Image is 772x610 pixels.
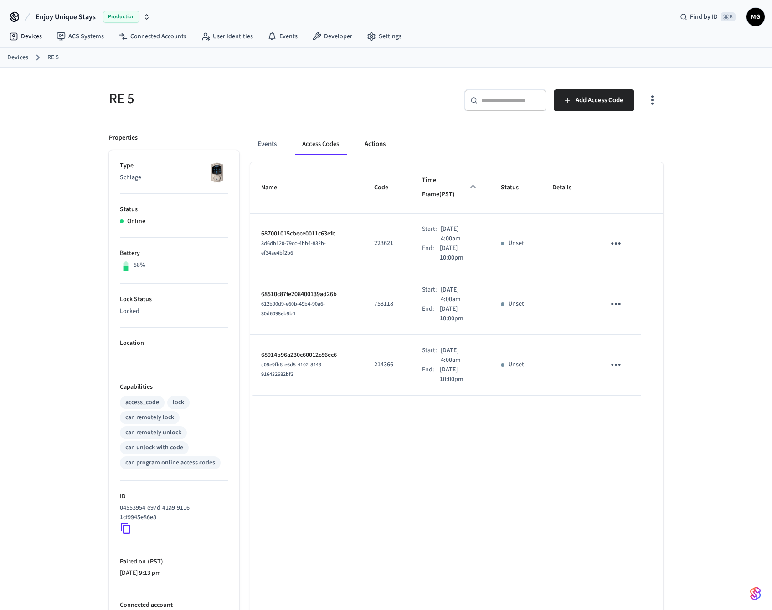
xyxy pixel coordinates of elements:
[261,300,325,318] span: 612b90d9-e60b-49b4-90a6-30d6098eb9b4
[194,28,260,45] a: User Identities
[250,162,663,396] table: sticky table
[120,307,228,316] p: Locked
[441,224,479,244] p: [DATE] 4:00am
[7,53,28,63] a: Devices
[422,304,439,323] div: End:
[374,299,400,309] p: 753118
[120,295,228,304] p: Lock Status
[552,181,583,195] span: Details
[103,11,139,23] span: Production
[360,28,409,45] a: Settings
[576,94,623,106] span: Add Access Code
[441,285,479,304] p: [DATE] 4:00am
[690,12,718,21] span: Find by ID
[125,398,159,407] div: access_code
[125,443,183,453] div: can unlock with code
[261,361,323,378] span: c09e9fb8-e6d5-4102-8443-916432682bf3
[146,557,163,566] span: ( PST )
[441,346,479,365] p: [DATE] 4:00am
[49,28,111,45] a: ACS Systems
[422,346,441,365] div: Start:
[440,304,479,323] p: [DATE] 10:00pm
[261,240,326,257] span: 3d6db120-79cc-4bb4-832b-ef34ae4bf2b6
[120,568,228,578] p: [DATE] 9:13 pm
[120,205,228,214] p: Status
[120,492,228,501] p: ID
[440,365,479,384] p: [DATE] 10:00pm
[260,28,305,45] a: Events
[422,173,479,202] span: Time Frame(PST)
[747,9,764,25] span: MG
[261,229,352,239] p: 687001015cbece0011c63efc
[120,161,228,171] p: Type
[422,365,439,384] div: End:
[36,11,96,22] span: Enjoy Unique Stays
[109,89,381,108] h5: RE 5
[305,28,360,45] a: Developer
[120,249,228,258] p: Battery
[125,428,181,438] div: can remotely unlock
[120,557,228,567] p: Paired on
[508,360,524,370] p: Unset
[422,244,439,263] div: End:
[125,458,215,468] div: can program online access codes
[508,299,524,309] p: Unset
[554,89,634,111] button: Add Access Code
[501,181,530,195] span: Status
[206,161,228,184] img: Schlage Sense Smart Deadbolt with Camelot Trim, Front
[422,285,441,304] div: Start:
[2,28,49,45] a: Devices
[374,360,400,370] p: 214366
[261,350,352,360] p: 68914b96a230c60012c86ec6
[750,586,761,601] img: SeamLogoGradient.69752ec5.svg
[261,181,289,195] span: Name
[120,173,228,182] p: Schlage
[127,217,145,226] p: Online
[440,244,479,263] p: [DATE] 10:00pm
[134,261,145,270] p: 58%
[173,398,184,407] div: lock
[422,224,441,244] div: Start:
[120,382,228,392] p: Capabilities
[374,239,400,248] p: 223621
[295,133,346,155] button: Access Codes
[120,350,228,360] p: —
[250,133,284,155] button: Events
[250,133,663,155] div: ant example
[120,600,228,610] p: Connected account
[508,239,524,248] p: Unset
[120,503,225,522] p: 04553954-e97d-41a9-9116-1cf9945e86e8
[746,8,765,26] button: MG
[673,9,743,25] div: Find by ID⌘ K
[721,12,736,21] span: ⌘ K
[125,413,174,422] div: can remotely lock
[357,133,393,155] button: Actions
[374,181,400,195] span: Code
[120,339,228,348] p: Location
[261,290,352,299] p: 68510c87fe208400139ad26b
[109,133,138,143] p: Properties
[47,53,59,63] a: RE 5
[111,28,194,45] a: Connected Accounts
